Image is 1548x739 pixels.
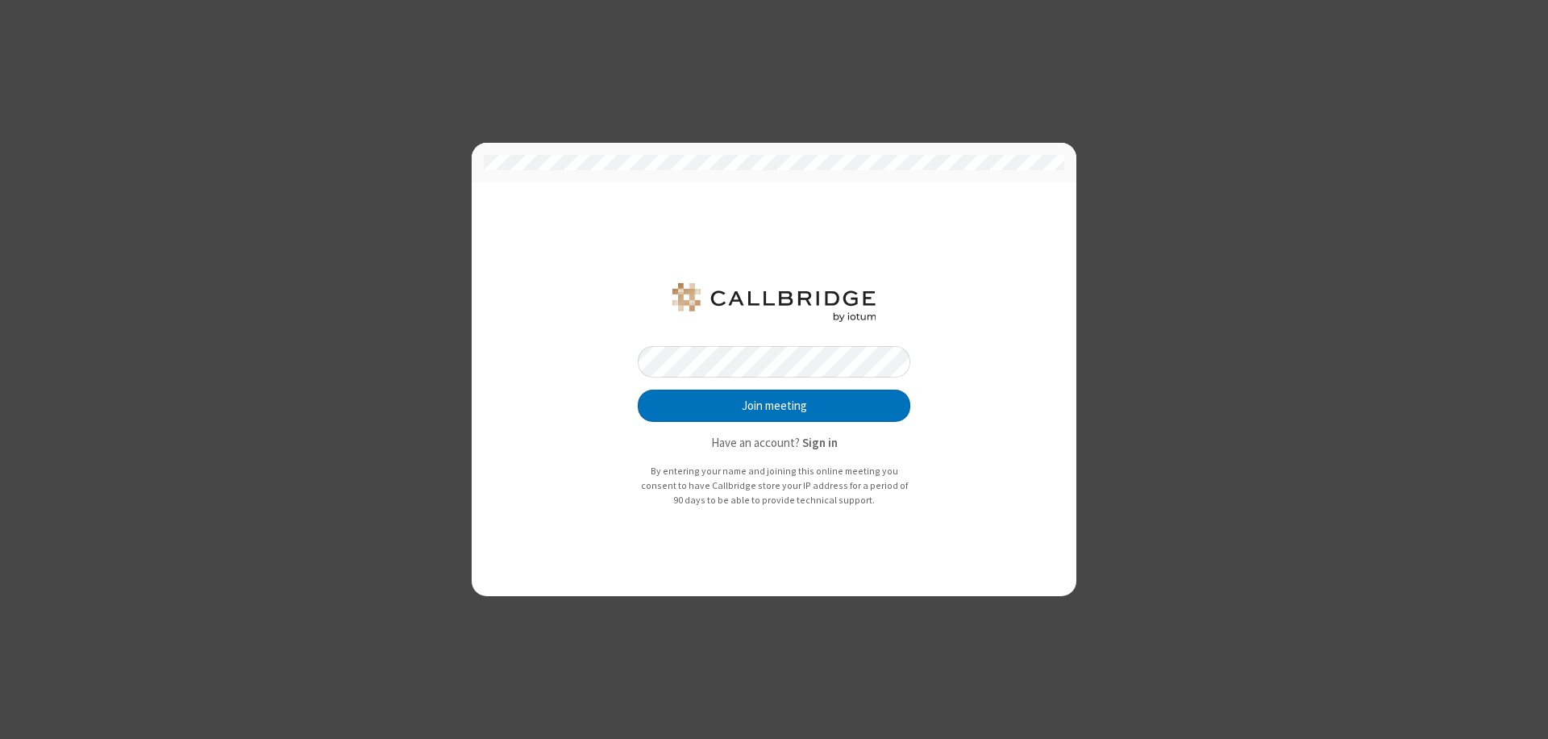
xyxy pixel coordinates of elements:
p: By entering your name and joining this online meeting you consent to have Callbridge store your I... [638,464,910,507]
p: Have an account? [638,434,910,453]
img: QA Selenium DO NOT DELETE OR CHANGE [669,283,879,322]
strong: Sign in [802,435,838,450]
button: Join meeting [638,390,910,422]
button: Sign in [802,434,838,453]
